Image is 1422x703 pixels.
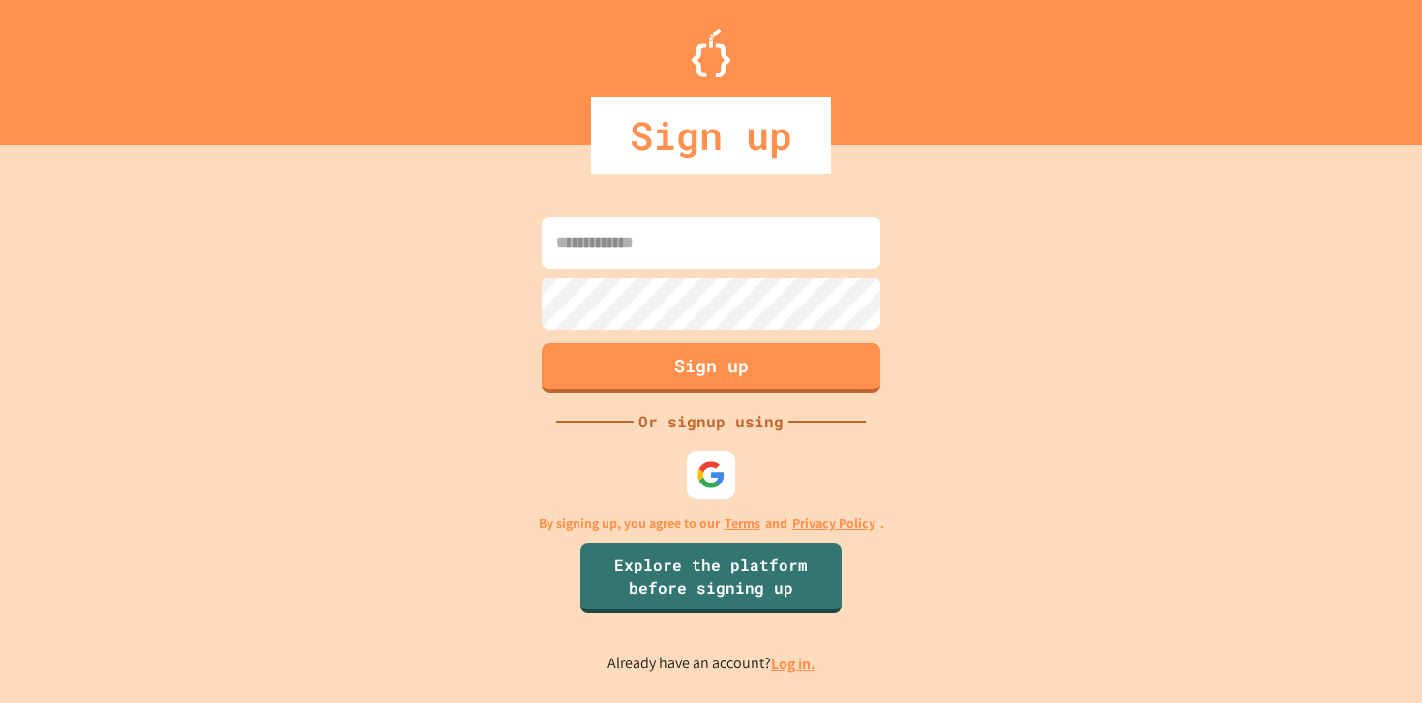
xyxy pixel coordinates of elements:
[542,343,880,393] button: Sign up
[771,654,815,674] a: Log in.
[725,513,760,534] a: Terms
[591,97,831,174] div: Sign up
[580,543,842,613] a: Explore the platform before signing up
[792,513,875,534] a: Privacy Policy
[607,652,815,676] p: Already have an account?
[634,410,788,433] div: Or signup using
[696,460,726,489] img: google-icon.svg
[539,513,884,534] p: By signing up, you agree to our and .
[692,29,730,77] img: Logo.svg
